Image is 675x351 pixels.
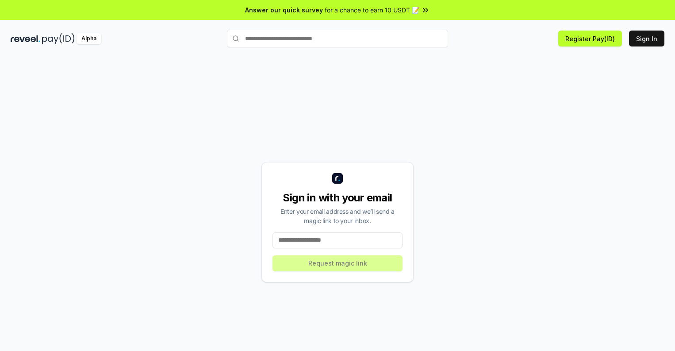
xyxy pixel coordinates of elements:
button: Register Pay(ID) [558,31,622,46]
span: for a chance to earn 10 USDT 📝 [325,5,419,15]
img: logo_small [332,173,343,184]
span: Answer our quick survey [245,5,323,15]
button: Sign In [629,31,664,46]
div: Enter your email address and we’ll send a magic link to your inbox. [272,207,403,225]
div: Alpha [77,33,101,44]
div: Sign in with your email [272,191,403,205]
img: pay_id [42,33,75,44]
img: reveel_dark [11,33,40,44]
